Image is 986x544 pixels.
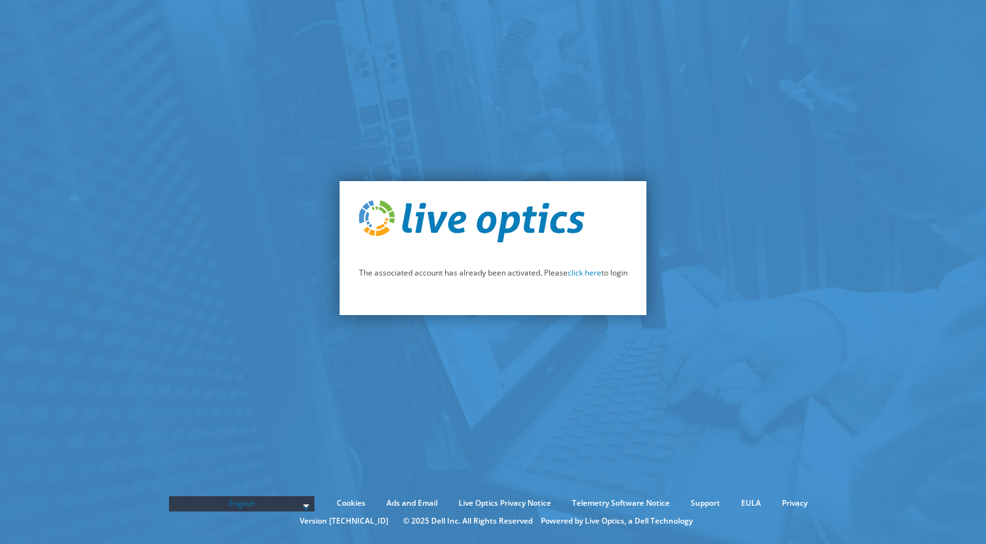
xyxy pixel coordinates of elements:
[397,514,539,528] li: © 2025 Dell Inc. All Rights Reserved
[681,496,730,510] a: Support
[772,496,817,510] a: Privacy
[175,496,308,511] span: English
[293,514,395,528] li: Version [TECHNICAL_ID]
[541,514,693,528] li: Powered by Live Optics, a Dell Technology
[563,496,679,510] a: Telemetry Software Notice
[732,496,770,510] a: EULA
[377,496,447,510] a: Ads and Email
[359,200,585,242] img: live_optics_svg.svg
[327,496,375,510] a: Cookies
[568,267,601,278] a: click here
[449,496,561,510] a: Live Optics Privacy Notice
[359,266,628,280] p: The associated account has already been activated. Please to login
